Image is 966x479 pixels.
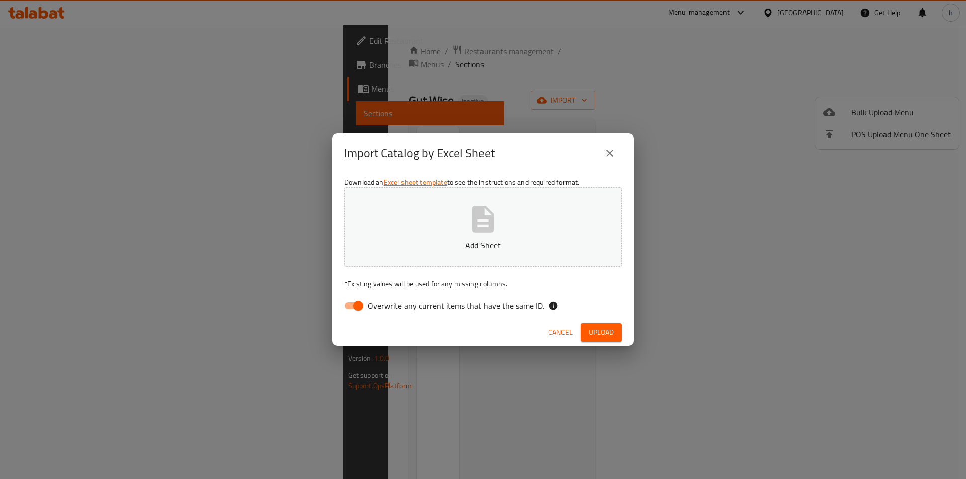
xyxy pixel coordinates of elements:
button: Add Sheet [344,187,622,267]
h2: Import Catalog by Excel Sheet [344,145,495,161]
span: Upload [589,326,614,339]
button: close [598,141,622,165]
span: Cancel [548,326,573,339]
button: Upload [581,323,622,342]
div: Download an to see the instructions and required format. [332,173,634,319]
p: Existing values will be used for any missing columns. [344,279,622,289]
button: Cancel [544,323,577,342]
span: Overwrite any current items that have the same ID. [368,300,544,312]
p: Add Sheet [360,239,606,251]
svg: If the overwrite option isn't selected, then the items that match an existing ID will be ignored ... [548,301,558,311]
a: Excel sheet template [384,176,447,189]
